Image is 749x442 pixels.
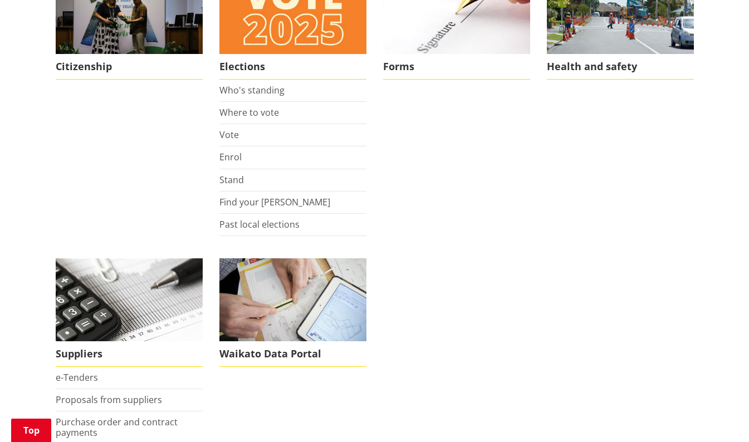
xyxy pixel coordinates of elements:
iframe: Messenger Launcher [698,395,738,435]
a: Evaluation Waikato Data Portal [219,258,366,367]
a: Proposals from suppliers [56,394,162,406]
span: Waikato Data Portal [219,341,366,367]
a: Stand [219,174,244,186]
a: Vote [219,129,239,141]
a: Who's standing [219,84,285,96]
span: Health and safety [547,54,694,80]
a: Where to vote [219,106,279,119]
a: Find your [PERSON_NAME] [219,196,330,208]
a: Purchase order and contract payments [56,416,178,439]
a: Past local elections [219,218,300,230]
span: Elections [219,54,366,80]
span: Suppliers [56,341,203,367]
a: Supplier information can be found here Suppliers [56,258,203,367]
img: Evaluation [219,258,366,341]
a: e-Tenders [56,371,98,384]
span: Citizenship [56,54,203,80]
a: Enrol [219,151,242,163]
img: Suppliers [56,258,203,341]
span: Forms [383,54,530,80]
a: Top [11,419,51,442]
